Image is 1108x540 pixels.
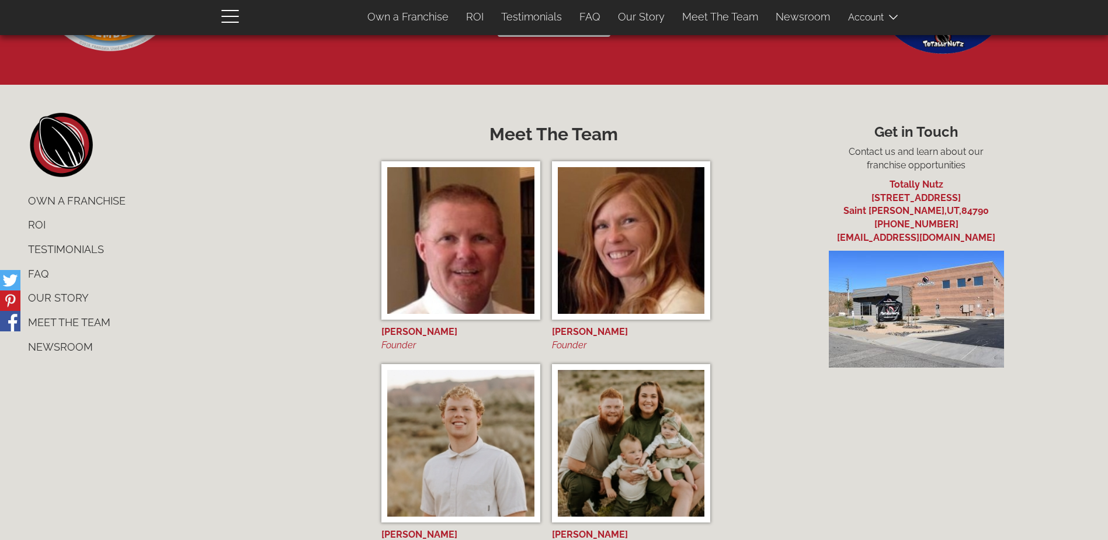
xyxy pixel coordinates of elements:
[744,124,1089,140] h3: Get in Touch
[874,219,958,230] a: [PHONE_NUMBER]
[19,189,364,213] a: Own a Franchise
[558,167,705,314] img: Yvette Barker
[381,124,726,144] h2: Meet The Team
[744,146,1089,172] p: Contact us and learn about our franchise opportunities
[19,286,364,310] a: Our Story
[19,262,364,286] a: FAQ
[552,161,711,352] a: Yvette Barker [PERSON_NAME] Founder
[609,5,673,29] a: Our Story
[947,205,959,216] span: UT
[387,370,534,517] img: Dawson Barker
[552,339,711,352] div: Founder
[19,310,364,335] a: Meet The Team
[19,213,364,237] a: ROI
[381,161,540,352] a: Matt Barker [PERSON_NAME] Founder
[19,237,364,262] a: Testimonials
[381,326,540,339] div: [PERSON_NAME]
[19,335,364,359] a: Newsroom
[961,205,989,216] span: 84790
[837,232,995,243] a: [EMAIL_ADDRESS][DOMAIN_NAME]
[673,5,767,29] a: Meet The Team
[359,5,457,29] a: Own a Franchise
[457,5,492,29] a: ROI
[492,5,571,29] a: Testimonials
[829,251,1004,368] img: Totally Nutz Building
[571,5,609,29] a: FAQ
[558,370,705,517] img: Miles
[744,192,1089,205] div: [STREET_ADDRESS]
[552,326,711,339] div: [PERSON_NAME]
[744,192,1089,217] a: [STREET_ADDRESS] Saint [PERSON_NAME],UT,84790
[843,205,944,216] span: Saint [PERSON_NAME]
[381,339,540,352] div: Founder
[767,5,839,29] a: Newsroom
[29,113,93,177] a: home
[890,179,943,190] a: Totally Nutz
[387,167,534,314] img: Matt Barker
